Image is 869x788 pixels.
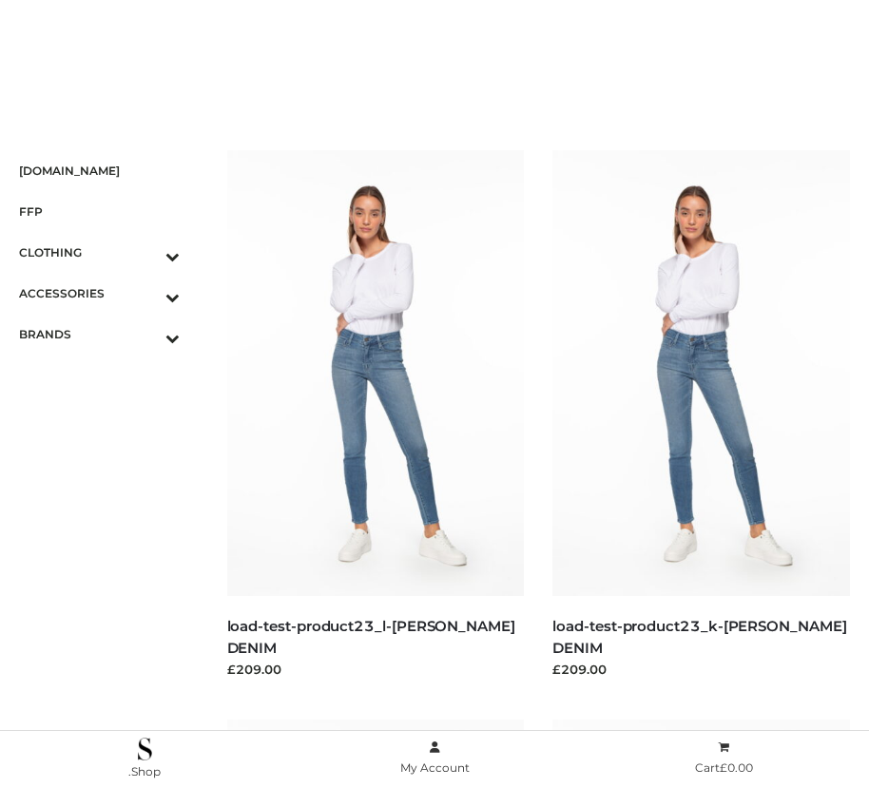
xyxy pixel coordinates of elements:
[113,314,180,355] button: Toggle Submenu
[138,738,152,760] img: .Shop
[19,314,180,355] a: BRANDSToggle Submenu
[290,737,580,779] a: My Account
[400,760,470,775] span: My Account
[720,760,727,775] span: £
[128,764,161,778] span: .Shop
[113,232,180,273] button: Toggle Submenu
[19,273,180,314] a: ACCESSORIESToggle Submenu
[227,660,525,679] div: £209.00
[552,617,846,657] a: load-test-product23_k-[PERSON_NAME] DENIM
[552,660,850,679] div: £209.00
[579,737,869,779] a: Cart£0.00
[720,760,753,775] bdi: 0.00
[19,150,180,191] a: [DOMAIN_NAME]
[19,241,180,263] span: CLOTHING
[695,760,753,775] span: Cart
[19,191,180,232] a: FFP
[227,617,515,657] a: load-test-product23_l-[PERSON_NAME] DENIM
[19,232,180,273] a: CLOTHINGToggle Submenu
[113,273,180,314] button: Toggle Submenu
[19,282,180,304] span: ACCESSORIES
[19,160,180,182] span: [DOMAIN_NAME]
[19,201,180,222] span: FFP
[19,323,180,345] span: BRANDS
